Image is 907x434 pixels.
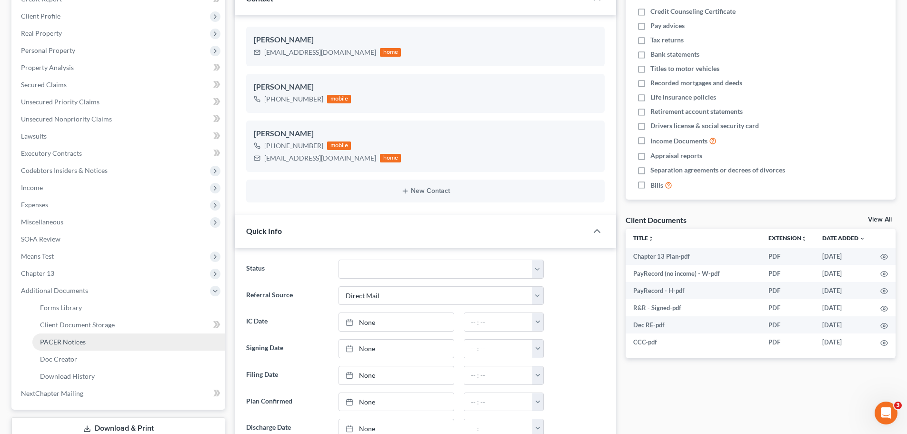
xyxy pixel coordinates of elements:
input: -- : -- [464,393,533,411]
a: None [339,313,454,331]
td: PDF [761,248,815,265]
a: Unsecured Priority Claims [13,93,225,111]
span: Quick Info [246,226,282,235]
span: Codebtors Insiders & Notices [21,166,108,174]
td: CCC-pdf [626,333,761,351]
span: Property Analysis [21,63,74,71]
span: Expenses [21,201,48,209]
a: None [339,393,454,411]
a: Doc Creator [32,351,225,368]
div: [PHONE_NUMBER] [264,141,323,151]
span: Recorded mortgages and deeds [650,78,742,88]
span: Additional Documents [21,286,88,294]
span: 3 [894,402,902,409]
span: Unsecured Priority Claims [21,98,100,106]
span: Pay advices [650,21,685,30]
i: unfold_more [648,236,654,242]
span: Client Profile [21,12,60,20]
span: Personal Property [21,46,75,54]
span: SOFA Review [21,235,60,243]
a: Date Added expand_more [822,234,865,242]
td: PDF [761,282,815,299]
span: Separation agreements or decrees of divorces [650,165,785,175]
span: Doc Creator [40,355,77,363]
span: Titles to motor vehicles [650,64,719,73]
span: PACER Notices [40,338,86,346]
a: PACER Notices [32,333,225,351]
span: Tax returns [650,35,684,45]
td: PDF [761,333,815,351]
td: PayRecord (no income) - W-pdf [626,265,761,282]
input: -- : -- [464,366,533,384]
div: home [380,48,401,57]
span: Lawsuits [21,132,47,140]
a: NextChapter Mailing [13,385,225,402]
span: Credit Counseling Certificate [650,7,736,16]
label: Referral Source [241,286,333,305]
td: [DATE] [815,282,873,299]
i: expand_more [859,236,865,242]
label: Signing Date [241,339,333,358]
td: Dec RE-pdf [626,316,761,333]
input: -- : -- [464,340,533,358]
td: PDF [761,265,815,282]
td: Chapter 13 Plan-pdf [626,248,761,265]
span: Client Document Storage [40,321,115,329]
div: [EMAIL_ADDRESS][DOMAIN_NAME] [264,48,376,57]
a: SOFA Review [13,231,225,248]
div: [PERSON_NAME] [254,128,597,140]
span: Real Property [21,29,62,37]
td: PDF [761,316,815,333]
td: [DATE] [815,265,873,282]
a: Lawsuits [13,128,225,145]
span: Retirement account statements [650,107,743,116]
td: [DATE] [815,333,873,351]
span: Life insurance policies [650,92,716,102]
a: View All [868,216,892,223]
a: Property Analysis [13,59,225,76]
td: [DATE] [815,316,873,333]
i: unfold_more [801,236,807,242]
td: [DATE] [815,299,873,316]
span: Income [21,183,43,192]
a: None [339,366,454,384]
div: [PHONE_NUMBER] [264,94,323,104]
a: Secured Claims [13,76,225,93]
a: Titleunfold_more [633,234,654,242]
td: PayRecord - H-pdf [626,282,761,299]
button: New Contact [254,187,597,195]
span: NextChapter Mailing [21,389,83,397]
a: Unsecured Nonpriority Claims [13,111,225,128]
a: None [339,340,454,358]
label: Plan Confirmed [241,393,333,412]
label: Status [241,260,333,279]
div: mobile [327,95,351,103]
span: Chapter 13 [21,269,54,277]
span: Bank statements [650,50,699,59]
span: Forms Library [40,303,82,312]
span: Means Test [21,252,54,260]
span: Appraisal reports [650,151,702,161]
div: [EMAIL_ADDRESS][DOMAIN_NAME] [264,153,376,163]
div: mobile [327,141,351,150]
iframe: Intercom live chat [875,402,897,424]
span: Bills [650,181,663,190]
div: home [380,154,401,162]
a: Client Document Storage [32,316,225,333]
input: -- : -- [464,313,533,331]
span: Download History [40,372,95,380]
span: Unsecured Nonpriority Claims [21,115,112,123]
div: [PERSON_NAME] [254,81,597,93]
td: [DATE] [815,248,873,265]
div: [PERSON_NAME] [254,34,597,46]
a: Extensionunfold_more [768,234,807,242]
span: Income Documents [650,136,708,146]
td: PDF [761,299,815,316]
label: Filing Date [241,366,333,385]
td: R&R - Signed-pdf [626,299,761,316]
a: Forms Library [32,299,225,316]
a: Download History [32,368,225,385]
label: IC Date [241,313,333,332]
div: Client Documents [626,215,687,225]
span: Drivers license & social security card [650,121,759,131]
